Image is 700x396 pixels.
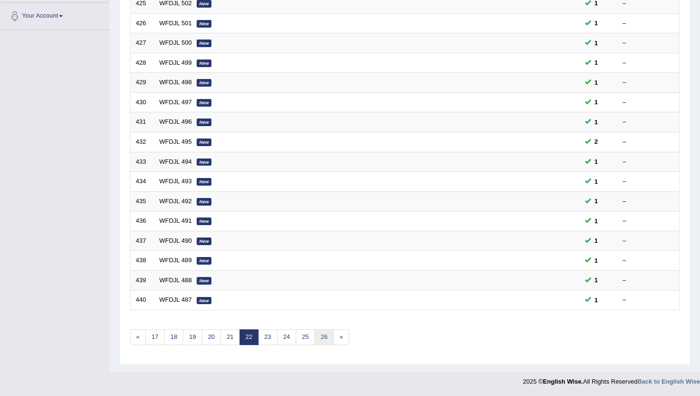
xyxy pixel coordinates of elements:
span: You can still take this question [591,177,602,187]
a: WFDJL 500 [160,39,192,46]
div: – [623,237,674,246]
em: New [197,277,212,285]
span: You can still take this question [591,216,602,226]
em: New [197,20,212,28]
a: 19 [183,329,202,345]
span: You can still take this question [591,38,602,48]
span: You can still take this question [591,157,602,167]
a: 26 [314,329,333,345]
div: – [623,217,674,226]
div: – [623,98,674,107]
a: 25 [296,329,315,345]
em: New [197,40,212,47]
span: You can still take this question [591,256,602,266]
em: New [197,139,212,146]
a: WFDJL 496 [160,118,192,125]
em: New [197,59,212,67]
strong: English Wise. [543,378,583,385]
em: New [197,158,212,166]
td: 438 [130,251,154,271]
a: WFDJL 495 [160,138,192,145]
a: WFDJL 499 [160,59,192,66]
span: You can still take this question [591,78,602,88]
em: New [197,198,212,206]
td: 440 [130,290,154,310]
td: 429 [130,73,154,93]
a: « [130,329,146,345]
td: 435 [130,191,154,211]
td: 439 [130,270,154,290]
a: WFDJL 488 [160,277,192,284]
a: WFDJL 491 [160,217,192,224]
em: New [197,119,212,126]
a: WFDJL 497 [160,99,192,106]
td: 432 [130,132,154,152]
div: – [623,256,674,265]
td: 434 [130,172,154,192]
em: New [197,218,212,225]
td: 430 [130,92,154,112]
td: 436 [130,211,154,231]
a: 22 [240,329,259,345]
a: WFDJL 489 [160,257,192,264]
span: You can still take this question [591,58,602,68]
td: 427 [130,33,154,53]
td: 431 [130,112,154,132]
a: WFDJL 492 [160,198,192,205]
div: 2025 © All Rights Reserved [523,372,700,386]
td: 437 [130,231,154,251]
div: – [623,59,674,68]
a: WFDJL 494 [160,158,192,165]
a: 17 [145,329,164,345]
a: WFDJL 498 [160,79,192,86]
div: – [623,78,674,87]
em: New [197,297,212,305]
a: WFDJL 493 [160,178,192,185]
a: » [333,329,349,345]
a: 18 [164,329,183,345]
a: 23 [258,329,277,345]
div: – [623,138,674,147]
div: – [623,19,674,28]
em: New [197,99,212,107]
em: New [197,178,212,186]
span: You can still take this question [591,137,602,147]
a: WFDJL 487 [160,296,192,303]
a: WFDJL 490 [160,237,192,244]
div: – [623,197,674,206]
a: Your Account [0,3,109,27]
a: WFDJL 501 [160,20,192,27]
em: New [197,238,212,245]
a: 20 [202,329,221,345]
span: You can still take this question [591,275,602,285]
td: 426 [130,13,154,33]
span: You can still take this question [591,117,602,127]
span: You can still take this question [591,18,602,28]
span: You can still take this question [591,295,602,305]
div: – [623,296,674,305]
em: New [197,79,212,87]
em: New [197,257,212,265]
span: You can still take this question [591,236,602,246]
a: 24 [277,329,296,345]
div: – [623,276,674,285]
td: 433 [130,152,154,172]
div: – [623,177,674,186]
a: 21 [220,329,240,345]
div: – [623,118,674,127]
td: 428 [130,53,154,73]
span: You can still take this question [591,196,602,206]
div: – [623,39,674,48]
a: Back to English Wise [638,378,700,385]
div: – [623,158,674,167]
span: You can still take this question [591,97,602,107]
